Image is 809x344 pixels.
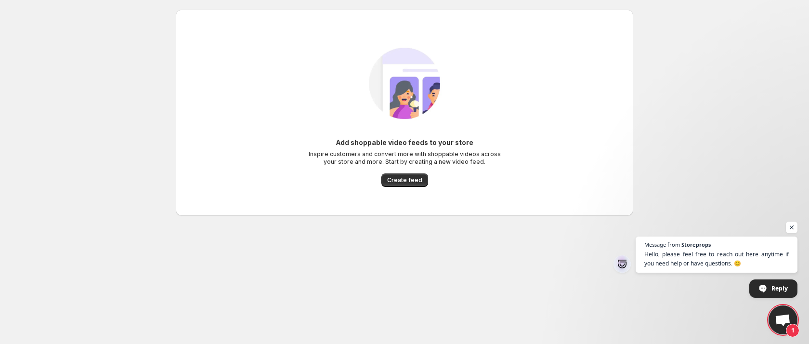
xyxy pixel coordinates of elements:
[769,305,797,334] div: Open chat
[644,242,680,247] span: Message from
[771,280,788,297] span: Reply
[336,138,473,147] h6: Add shoppable video feeds to your store
[786,324,799,337] span: 1
[644,250,789,268] span: Hello, please feel free to reach out here anytime if you need help or have questions. 😊
[381,173,428,187] button: Create feed
[308,150,501,166] p: Inspire customers and convert more with shoppable videos across your store and more. Start by cre...
[387,176,422,184] span: Create feed
[681,242,711,247] span: Storeprops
